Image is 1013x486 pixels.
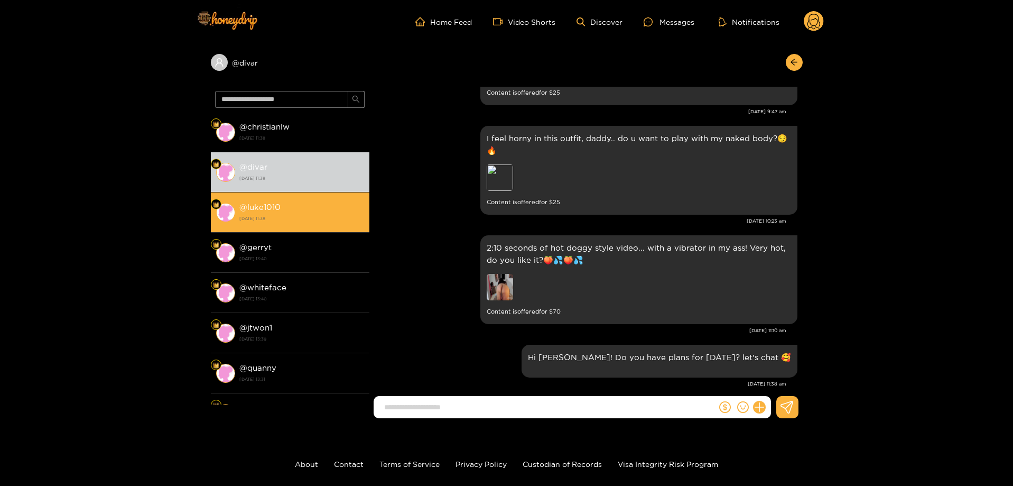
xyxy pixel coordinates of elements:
strong: [DATE] 13:40 [239,254,364,263]
button: dollar [717,399,733,415]
strong: @ luke1010 [239,203,281,212]
img: Fan Level [213,362,219,369]
strong: @ quanny [239,363,276,372]
span: user [215,58,224,67]
img: conversation [216,123,235,142]
a: Terms of Service [379,460,440,468]
strong: @ christianlw [239,122,290,131]
strong: @ popcornplayer08 [239,404,317,412]
div: [DATE] 9:47 am [375,108,786,115]
button: Notifications [715,16,783,27]
span: home [415,17,430,26]
img: conversation [216,243,235,262]
strong: @ divar [239,162,267,171]
p: 2:10 seconds of hot doggy style video... with a vibrator in my ass! Very hot, do you like it?🍑💦🍑💦 [487,242,791,266]
div: Sep. 18, 10:23 am [480,126,797,215]
span: dollar [719,401,731,413]
img: conversation [216,324,235,343]
img: Fan Level [213,282,219,288]
div: Sep. 19, 11:10 am [480,235,797,324]
a: Custodian of Records [523,460,602,468]
strong: @ gerryt [239,243,272,252]
div: [DATE] 11:38 am [375,380,786,388]
a: Discover [577,17,622,26]
span: video-camera [493,17,508,26]
strong: [DATE] 13:39 [239,334,364,344]
span: search [352,95,360,104]
img: conversation [216,203,235,222]
p: Hi [PERSON_NAME]! Do you have plans for [DATE]? let's chat 🥰 [528,351,791,363]
a: Video Shorts [493,17,555,26]
div: [DATE] 10:23 am [375,217,786,225]
span: arrow-left [790,58,798,67]
small: Content is offered for $ 25 [487,196,791,208]
img: Fan Level [213,161,219,168]
div: @divar [211,54,369,71]
img: conversation [216,364,235,383]
img: conversation [216,283,235,302]
a: About [295,460,318,468]
small: Content is offered for $ 25 [487,87,791,99]
strong: @ whiteface [239,283,286,292]
div: Messages [644,16,694,28]
img: conversation [216,163,235,182]
strong: [DATE] 11:38 [239,214,364,223]
strong: @ jtwon1 [239,323,272,332]
a: Visa Integrity Risk Program [618,460,718,468]
div: Sep. 22, 11:38 am [522,345,797,378]
strong: [DATE] 13:40 [239,294,364,304]
img: Fan Level [213,242,219,248]
img: Fan Level [213,322,219,328]
div: [DATE] 11:10 am [375,327,786,334]
img: preview [487,274,513,300]
img: Fan Level [213,402,219,409]
a: Contact [334,460,364,468]
strong: [DATE] 11:38 [239,173,364,183]
button: search [348,91,365,108]
span: smile [737,401,749,413]
img: conversation [216,404,235,423]
button: arrow-left [786,54,803,71]
img: Fan Level [213,121,219,127]
strong: [DATE] 11:38 [239,133,364,143]
p: I feel horny in this outfit, daddy.. do u want to play with my naked body?😏🔥 [487,132,791,157]
a: Privacy Policy [456,460,507,468]
small: Content is offered for $ 70 [487,306,791,318]
img: Fan Level [213,201,219,208]
strong: [DATE] 13:31 [239,374,364,384]
a: Home Feed [415,17,472,26]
